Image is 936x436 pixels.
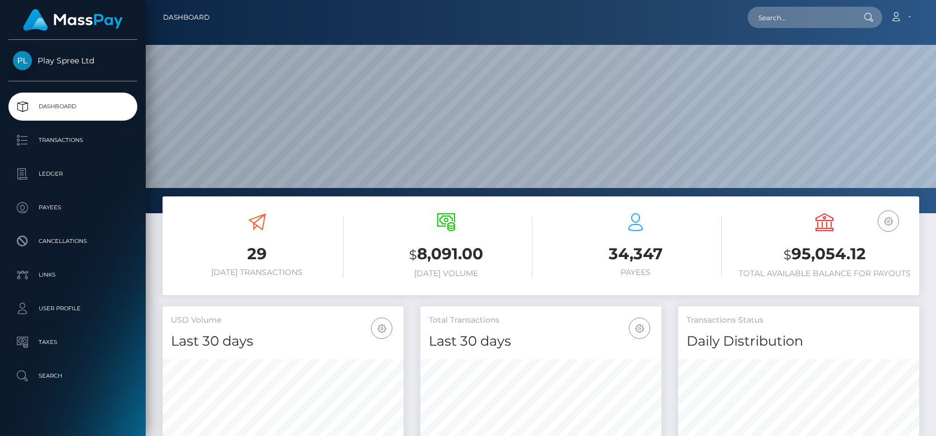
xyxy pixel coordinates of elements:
[360,243,533,266] h3: 8,091.00
[8,227,137,255] a: Cancellations
[429,332,653,351] h4: Last 30 days
[13,368,133,384] p: Search
[8,160,137,188] a: Ledger
[549,268,722,277] h6: Payees
[8,126,137,154] a: Transactions
[171,315,395,326] h5: USD Volume
[739,269,911,278] h6: Total Available Balance for Payouts
[687,332,911,351] h4: Daily Distribution
[748,7,853,28] input: Search...
[8,295,137,323] a: User Profile
[409,247,417,263] small: $
[171,268,344,277] h6: [DATE] Transactions
[784,247,791,263] small: $
[13,233,133,250] p: Cancellations
[163,6,210,29] a: Dashboard
[360,269,533,278] h6: [DATE] Volume
[8,194,137,222] a: Payees
[13,267,133,283] p: Links
[13,334,133,351] p: Taxes
[171,332,395,351] h4: Last 30 days
[13,166,133,182] p: Ledger
[549,243,722,265] h3: 34,347
[8,93,137,121] a: Dashboard
[739,243,911,266] h3: 95,054.12
[8,261,137,289] a: Links
[23,9,123,31] img: MassPay Logo
[429,315,653,326] h5: Total Transactions
[8,328,137,356] a: Taxes
[8,362,137,390] a: Search
[687,315,911,326] h5: Transactions Status
[13,98,133,115] p: Dashboard
[8,56,137,66] span: Play Spree Ltd
[13,300,133,317] p: User Profile
[13,199,133,216] p: Payees
[13,132,133,149] p: Transactions
[171,243,344,265] h3: 29
[13,51,32,70] img: Play Spree Ltd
